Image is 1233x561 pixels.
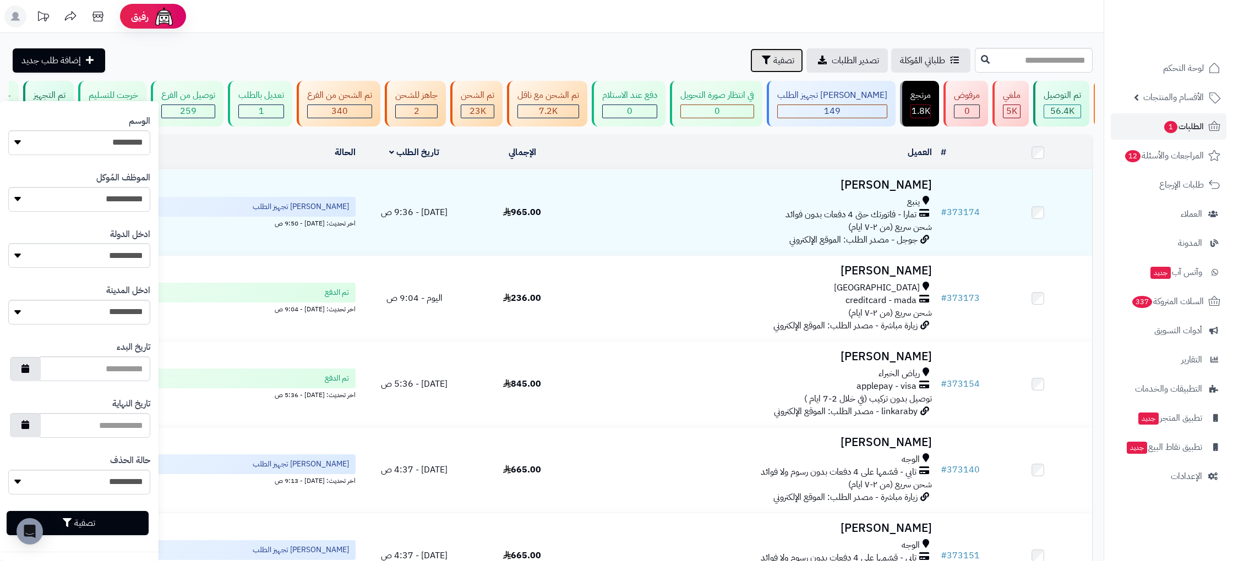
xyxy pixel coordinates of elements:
[581,265,932,277] h3: [PERSON_NAME]
[1111,288,1226,315] a: السلات المتروكة337
[381,377,448,391] span: [DATE] - 5:36 ص
[1111,55,1226,81] a: لوحة التحكم
[1164,120,1178,134] span: 1
[941,377,947,391] span: #
[1163,119,1204,134] span: الطلبات
[891,48,970,73] a: طلباتي المُوكلة
[505,81,590,127] a: تم الشحن مع ناقل 7.2K
[902,539,920,552] span: الوجه
[335,146,356,159] a: الحالة
[1111,172,1226,198] a: طلبات الإرجاع
[1111,317,1226,344] a: أدوات التسويق
[627,105,632,118] span: 0
[806,48,888,73] a: تصدير الطلبات
[106,284,150,297] label: ادخل المدينة
[750,48,803,73] button: تصفية
[13,48,105,73] a: إضافة طلب جديد
[162,105,215,118] div: 259
[908,146,932,159] a: العميل
[964,105,970,118] span: 0
[941,463,980,476] a: #373140
[1111,376,1226,402] a: التطبيقات والخدمات
[848,306,932,320] span: شحن سريع (من ٢-٧ ايام)
[414,105,419,118] span: 2
[117,341,150,354] label: تاريخ البدء
[1158,15,1223,38] img: logo-2.png
[308,105,372,118] div: 340
[879,367,920,380] span: رياض الخبراء
[581,522,932,535] h3: [PERSON_NAME]
[1149,265,1202,280] span: وآتس آب
[389,146,439,159] a: تاريخ الطلب
[509,146,536,159] a: الإجمالي
[110,454,150,467] label: حالة الحذف
[668,81,765,127] a: في انتظار صورة التحويل 0
[1171,469,1202,484] span: الإعدادات
[773,54,794,67] span: تصفية
[461,105,494,118] div: 22957
[785,208,916,221] span: تمارا - فاتورتك حتى 4 دفعات بدون فوائد
[954,105,979,118] div: 0
[1163,61,1204,76] span: لوحة التحكم
[518,105,579,118] div: 7223
[1111,346,1226,373] a: التقارير
[1111,142,1226,169] a: المراجعات والأسئلة12
[1003,89,1021,102] div: ملغي
[383,81,448,127] a: جاهز للشحن 2
[294,81,383,127] a: تم الشحن من الفرع 340
[503,206,541,219] span: 965.00
[1131,295,1153,309] span: 337
[1111,259,1226,285] a: وآتس آبجديد
[941,463,947,476] span: #
[941,377,980,391] a: #373154
[1031,81,1092,127] a: تم التوصيل 56.4K
[1003,105,1020,118] div: 4954
[856,380,916,393] span: applepay - visa
[396,105,437,118] div: 2
[16,388,356,400] div: اخر تحديث: [DATE] - 5:36 ص
[941,291,980,305] a: #373173
[149,81,226,127] a: توصيل من الفرع 259
[21,81,76,127] a: تم التجهيز 57
[848,478,932,491] span: شحن سريع (من ٢-٧ ايام)
[129,115,150,128] label: الوسم
[1111,201,1226,227] a: العملاء
[848,221,932,234] span: شحن سريع (من ٢-٧ ايام)
[1135,381,1202,397] span: التطبيقات والخدمات
[761,466,916,479] span: تابي - قسّمها على 4 دفعات بدون رسوم ولا فوائد
[902,453,920,466] span: الوجه
[325,287,349,298] span: تم الدفع
[307,89,372,102] div: تم الشحن من الفرع
[911,105,930,118] div: 1805
[1181,352,1202,367] span: التقارير
[16,474,356,486] div: اخر تحديث: [DATE] - 9:13 ص
[680,89,754,102] div: في انتظار صورة التحويل
[239,105,283,118] div: 1
[789,233,918,246] span: جوجل - مصدر الطلب: الموقع الإلكتروني
[395,89,438,102] div: جاهز للشحن
[1050,105,1074,118] span: 56.4K
[1150,267,1171,279] span: جديد
[954,89,980,102] div: مرفوض
[910,89,931,102] div: مرتجع
[1178,235,1202,251] span: المدونة
[253,544,349,555] span: [PERSON_NAME] تجهيز الطلب
[1137,410,1202,426] span: تطبيق المتجر
[714,105,720,118] span: 0
[1131,294,1204,309] span: السلات المتروكة
[1138,413,1159,425] span: جديد
[153,5,175,28] img: ai-face.png
[517,89,579,102] div: تم الشحن مع ناقل
[131,10,149,23] span: رفيق
[1111,434,1226,460] a: تطبيق نقاط البيعجديد
[804,392,932,405] span: توصيل بدون تركيب (في خلال 2-7 ايام )
[1126,439,1202,455] span: تطبيق نقاط البيع
[1111,405,1226,431] a: تطبيق المتجرجديد
[325,373,349,384] span: تم الدفع
[16,302,356,314] div: اخر تحديث: [DATE] - 9:04 ص
[386,291,443,305] span: اليوم - 9:04 ص
[503,291,541,305] span: 236.00
[941,81,990,127] a: مرفوض 0
[448,81,505,127] a: تم الشحن 23K
[331,105,348,118] span: 340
